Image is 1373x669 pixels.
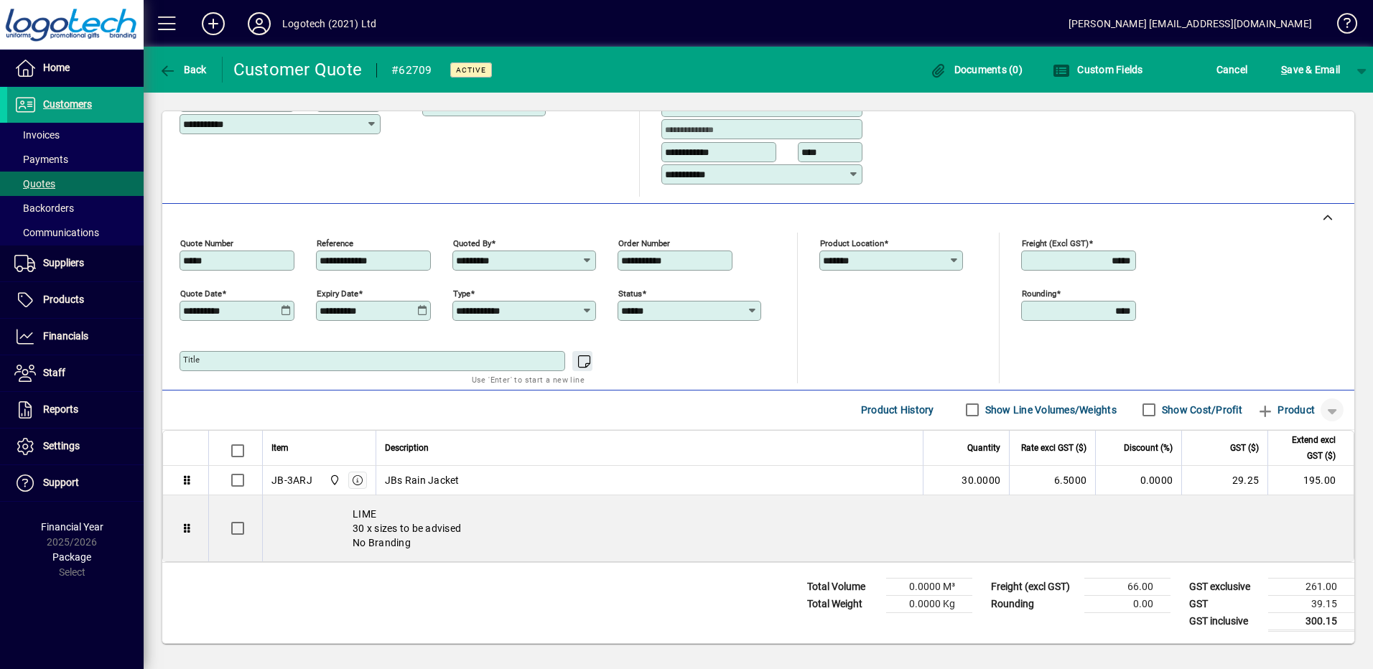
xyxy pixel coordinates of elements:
app-page-header-button: Back [144,57,223,83]
a: Knowledge Base [1326,3,1355,50]
td: 195.00 [1267,466,1354,495]
span: 30.0000 [962,473,1000,487]
span: Central [325,472,342,488]
mat-label: Product location [820,238,884,248]
td: 0.0000 M³ [886,578,972,595]
mat-label: Type [453,288,470,298]
span: Payments [14,154,68,165]
td: Rounding [984,595,1084,612]
button: Add [190,11,236,37]
span: Customers [43,98,92,110]
mat-label: Quote number [180,238,233,248]
span: Quantity [967,440,1000,456]
td: 39.15 [1268,595,1354,612]
span: Cancel [1216,58,1248,81]
a: Communications [7,220,144,245]
span: Quotes [14,178,55,190]
span: Description [385,440,429,456]
mat-label: Reference [317,238,353,248]
a: Support [7,465,144,501]
td: 0.0000 [1095,466,1181,495]
div: Customer Quote [233,58,363,81]
span: Product [1257,398,1315,421]
div: [PERSON_NAME] [EMAIL_ADDRESS][DOMAIN_NAME] [1069,12,1312,35]
mat-hint: Use 'Enter' to start a new line [472,371,585,388]
span: Support [43,477,79,488]
span: Suppliers [43,257,84,268]
a: Reports [7,392,144,428]
td: GST [1182,595,1268,612]
span: ave & Email [1281,58,1340,81]
span: Staff [43,367,65,378]
a: Staff [7,355,144,391]
td: Total Volume [800,578,886,595]
a: Backorders [7,196,144,220]
span: Products [43,294,84,305]
a: Settings [7,429,144,464]
td: Freight (excl GST) [984,578,1084,595]
a: Suppliers [7,245,144,281]
button: Custom Fields [1049,57,1147,83]
td: GST inclusive [1182,612,1268,630]
span: Discount (%) [1124,440,1173,456]
td: 261.00 [1268,578,1354,595]
mat-label: Rounding [1022,288,1056,298]
a: Products [7,282,144,318]
span: Invoices [14,129,60,141]
span: Package [52,551,91,563]
div: JB-3ARJ [271,473,312,487]
div: Logotech (2021) Ltd [282,12,376,35]
div: LIME 30 x sizes to be advised No Branding [263,495,1354,561]
td: 0.0000 Kg [886,595,972,612]
td: GST exclusive [1182,578,1268,595]
a: Quotes [7,172,144,196]
button: Back [155,57,210,83]
span: Active [456,65,486,75]
span: Rate excl GST ($) [1021,440,1086,456]
a: Financials [7,319,144,355]
span: Backorders [14,202,74,214]
mat-label: Status [618,288,642,298]
span: Financial Year [41,521,103,533]
mat-label: Order number [618,238,670,248]
td: 300.15 [1268,612,1354,630]
a: Payments [7,147,144,172]
span: JBs Rain Jacket [385,473,460,487]
button: Product [1249,397,1322,423]
mat-label: Quoted by [453,238,491,248]
button: Cancel [1213,57,1252,83]
mat-label: Expiry date [317,288,358,298]
label: Show Cost/Profit [1159,403,1242,417]
span: Item [271,440,289,456]
span: GST ($) [1230,440,1259,456]
span: Back [159,64,207,75]
span: Communications [14,227,99,238]
span: Documents (0) [929,64,1023,75]
div: #62709 [391,59,432,82]
div: 6.5000 [1018,473,1086,487]
span: Settings [43,440,80,452]
span: Custom Fields [1053,64,1143,75]
mat-label: Title [183,355,200,365]
span: Extend excl GST ($) [1277,432,1336,464]
a: Invoices [7,123,144,147]
span: Financials [43,330,88,342]
td: 0.00 [1084,595,1170,612]
a: Home [7,50,144,86]
button: Documents (0) [926,57,1026,83]
td: 66.00 [1084,578,1170,595]
button: Save & Email [1274,57,1347,83]
span: Home [43,62,70,73]
button: Profile [236,11,282,37]
span: Product History [861,398,934,421]
mat-label: Quote date [180,288,222,298]
label: Show Line Volumes/Weights [982,403,1117,417]
span: Reports [43,403,78,415]
button: Product History [855,397,940,423]
td: 29.25 [1181,466,1267,495]
span: S [1281,64,1287,75]
mat-label: Freight (excl GST) [1022,238,1089,248]
td: Total Weight [800,595,886,612]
